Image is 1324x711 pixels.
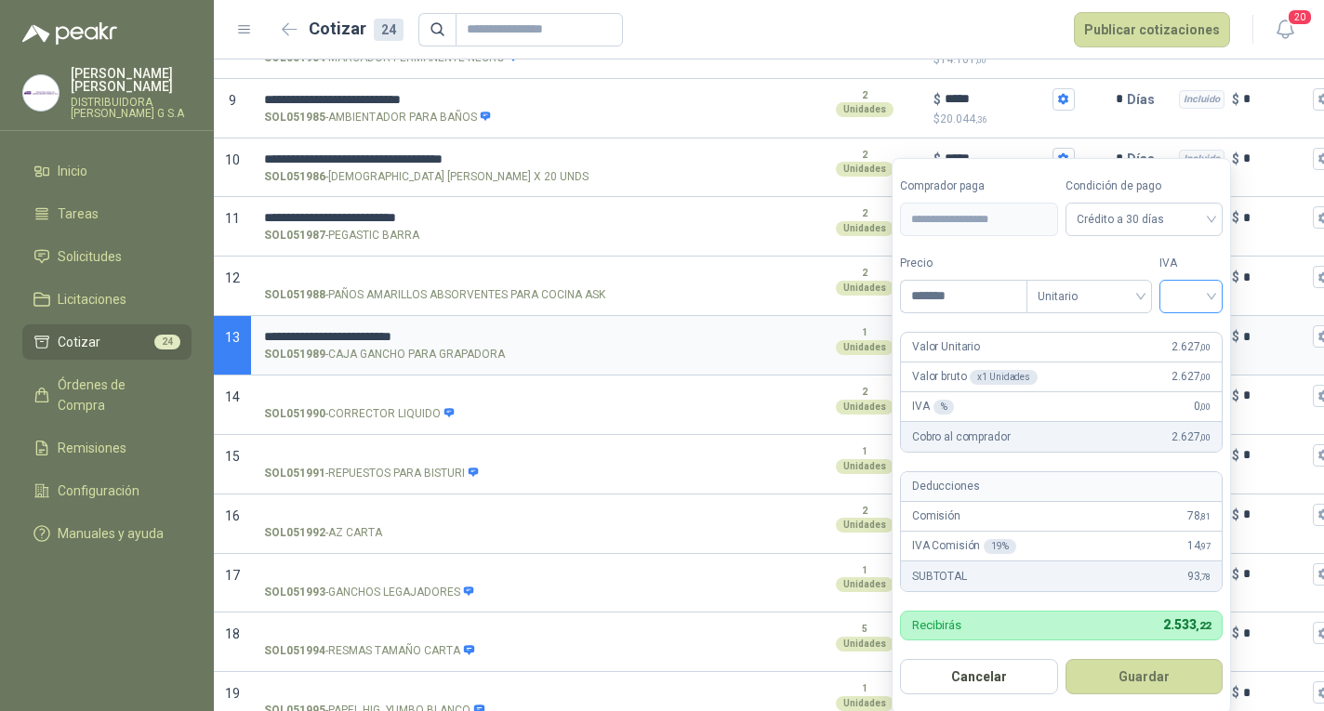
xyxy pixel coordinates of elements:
strong: SOL051990 [264,405,325,423]
span: 17 [225,568,240,583]
span: Cotizar [58,332,100,352]
input: Incluido $ [1243,270,1309,284]
p: $ [1232,326,1239,347]
p: Deducciones [912,478,979,495]
span: Licitaciones [58,289,126,309]
p: - PEGASTIC BARRA [264,227,419,244]
span: Configuración [58,481,139,501]
input: SOL051985-AMBIENTADOR PARA BAÑOS [264,93,610,107]
p: 1 [862,563,867,578]
p: - AZ CARTA [264,524,382,542]
label: IVA [1159,255,1223,272]
a: Inicio [22,153,192,189]
button: $$20.044,36 [1053,88,1075,111]
div: Unidades [836,696,894,711]
input: Incluido $ [1243,507,1309,521]
input: SOL051994-RESMAS TAMAÑO CARTA [264,626,610,640]
a: Cotizar24 [22,324,192,360]
p: $ [1232,386,1239,406]
span: 11 [225,211,240,226]
input: SOL051988-PAÑOS AMARILLOS ABSORVENTES PARA COCINA ASK [264,270,610,284]
p: $ [1232,207,1239,228]
input: SOL051993-GANCHOS LEGAJADORES [264,568,610,582]
span: Órdenes de Compra [58,375,174,415]
div: Incluido [1179,90,1225,109]
p: Días [1127,140,1162,178]
div: Unidades [836,340,894,355]
p: IVA Comisión [912,537,1016,555]
input: $$20.044,36 [945,92,1049,106]
p: [PERSON_NAME] [PERSON_NAME] [71,67,192,93]
strong: SOL051992 [264,524,325,542]
button: Publicar cotizaciones [1074,12,1230,47]
span: ,00 [1199,402,1211,412]
p: $ [1232,564,1239,585]
div: Unidades [836,400,894,415]
p: - PAÑOS AMARILLOS ABSORVENTES PARA COCINA ASK [264,286,605,304]
img: Logo peakr [22,22,117,45]
p: 2 [862,504,867,519]
strong: SOL051994 [264,642,325,660]
div: Unidades [836,577,894,592]
span: ,00 [1199,342,1211,352]
p: Comisión [912,507,960,525]
div: x 1 Unidades [970,370,1038,385]
p: Días [1127,81,1162,118]
a: Remisiones [22,430,192,466]
input: SOL051992-AZ CARTA [264,508,610,522]
span: 20 [1287,8,1313,26]
strong: SOL051991 [264,465,325,482]
a: Licitaciones [22,282,192,317]
p: $ [1232,267,1239,287]
span: 93 [1187,568,1211,586]
input: Incluido $ [1243,388,1309,402]
span: 2.627 [1172,338,1211,356]
h2: Cotizar [309,16,404,42]
p: - GANCHOS LEGAJADORES [264,584,475,601]
button: 20 [1268,13,1302,46]
strong: SOL051993 [264,584,325,601]
p: 5 [862,622,867,637]
strong: SOL051989 [264,346,325,363]
button: Guardar [1066,659,1224,694]
span: 19 [225,686,240,701]
p: $ [933,111,1075,128]
p: SUBTOTAL [912,568,967,586]
p: 2 [862,266,867,281]
input: Incluido $ [1243,567,1309,581]
a: Tareas [22,196,192,231]
p: Recibirás [912,619,961,631]
div: Unidades [836,221,894,236]
p: IVA [912,398,954,415]
input: Incluido $ [1243,626,1309,640]
div: 19 % [984,539,1016,554]
p: 2 [862,88,867,103]
span: ,00 [1199,432,1211,442]
span: 13 [225,330,240,345]
div: % [933,400,955,415]
div: Unidades [836,281,894,296]
div: Unidades [836,162,894,177]
div: Unidades [836,102,894,117]
p: - REPUESTOS PARA BISTURI [264,465,480,482]
span: ,00 [975,55,986,65]
input: Incluido $ [1243,330,1309,344]
p: 1 [862,444,867,459]
span: 18 [225,626,240,641]
span: Remisiones [58,438,126,458]
a: Configuración [22,473,192,508]
a: Órdenes de Compra [22,367,192,423]
p: Valor bruto [912,368,1038,386]
span: ,00 [1199,372,1211,382]
p: $ [933,149,941,169]
a: Solicitudes [22,239,192,274]
input: Incluido $ [1243,448,1309,462]
input: SOL051986-[DEMOGRAPHIC_DATA] [PERSON_NAME] X 20 UNDS [264,152,610,166]
button: $$3.967,46 [1053,148,1075,170]
p: $ [1232,89,1239,110]
p: $ [1232,682,1239,703]
input: Incluido $ [1243,211,1309,225]
p: - AMBIENTADOR PARA BAÑOS [264,109,492,126]
strong: SOL051986 [264,168,325,186]
span: 12 [225,270,240,285]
